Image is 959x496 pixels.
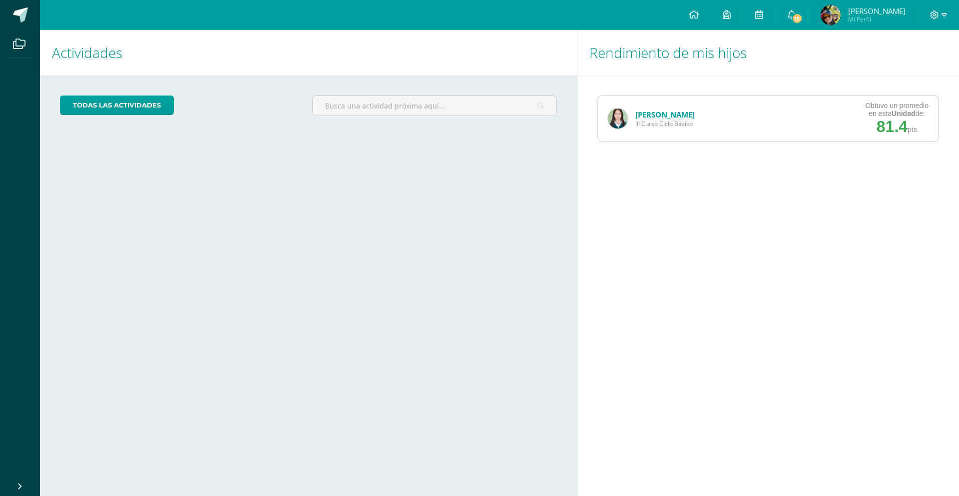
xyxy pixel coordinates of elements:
[635,109,695,119] a: [PERSON_NAME]
[865,101,929,117] div: Obtuvo un promedio en esta de:
[608,108,628,128] img: 1a7320d758e3938689f785d851bfb65e.png
[635,119,695,128] span: III Curso Ciclo Básico
[589,30,947,75] h1: Rendimiento de mis hijos
[877,117,908,135] span: 81.4
[821,5,841,25] img: 9328d5e98ceeb7b6b4c8a00374d795d3.png
[908,125,917,133] span: pts
[60,95,174,115] a: todas las Actividades
[52,30,565,75] h1: Actividades
[848,6,906,16] span: [PERSON_NAME]
[313,96,556,115] input: Busca una actividad próxima aquí...
[792,13,803,24] span: 12
[892,109,915,117] strong: Unidad
[848,15,906,23] span: Mi Perfil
